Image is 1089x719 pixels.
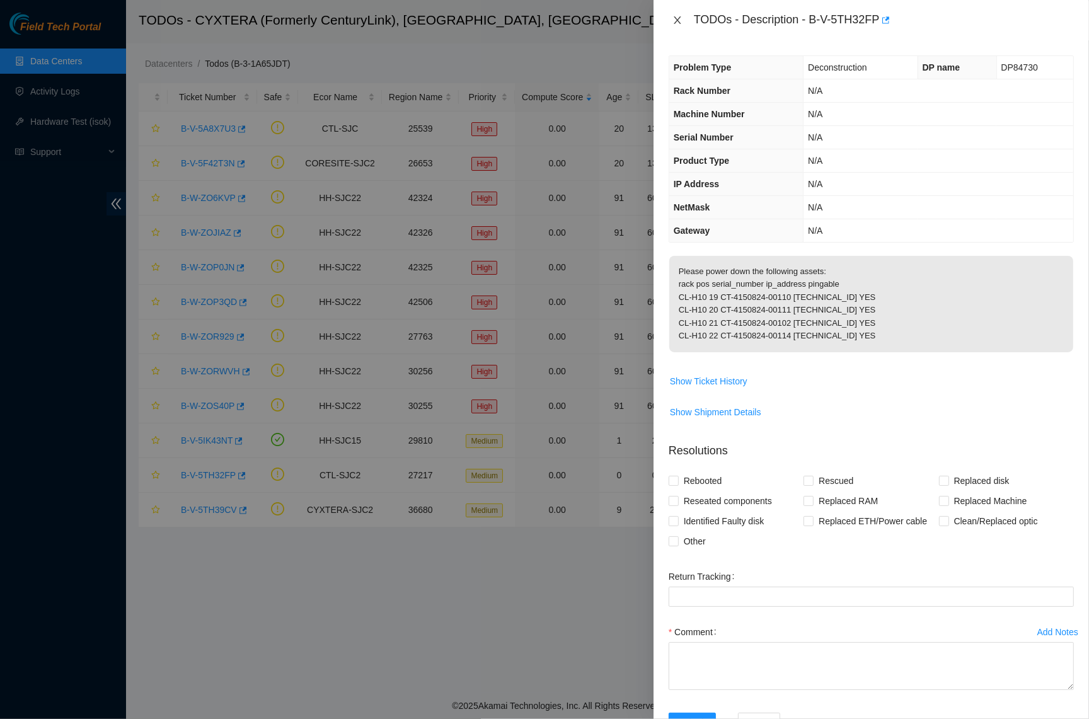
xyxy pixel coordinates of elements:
span: N/A [808,226,822,236]
p: Resolutions [669,432,1074,459]
span: N/A [808,202,822,212]
span: Rebooted [679,471,727,491]
span: N/A [808,179,822,189]
span: Replaced disk [949,471,1015,491]
span: Show Shipment Details [670,405,761,419]
span: Deconstruction [808,62,867,72]
input: Return Tracking [669,587,1074,607]
span: Replaced ETH/Power cable [814,511,932,531]
span: Serial Number [674,132,734,142]
span: Machine Number [674,109,745,119]
span: Replaced Machine [949,491,1032,511]
span: IP Address [674,179,719,189]
span: Replaced RAM [814,491,883,511]
span: Identified Faulty disk [679,511,769,531]
span: Rescued [814,471,858,491]
span: N/A [808,132,822,142]
button: Show Shipment Details [669,402,762,422]
label: Return Tracking [669,567,740,587]
span: N/A [808,156,822,166]
label: Comment [669,622,722,642]
span: close [672,15,683,25]
button: Close [669,14,686,26]
span: DP name [923,62,960,72]
span: Rack Number [674,86,730,96]
p: Please power down the following assets: rack pos serial_number ip_address pingable CL-H10 19 CT-4... [669,256,1073,352]
div: TODOs - Description - B-V-5TH32FP [694,10,1074,30]
span: Show Ticket History [670,374,747,388]
span: Reseated components [679,491,777,511]
textarea: Comment [669,642,1074,690]
span: NetMask [674,202,710,212]
span: DP84730 [1001,62,1038,72]
span: Product Type [674,156,729,166]
span: Problem Type [674,62,732,72]
button: Add Notes [1037,622,1079,642]
div: Add Notes [1037,628,1078,636]
button: Show Ticket History [669,371,748,391]
span: N/A [808,86,822,96]
span: Other [679,531,711,551]
span: Gateway [674,226,710,236]
span: N/A [808,109,822,119]
span: Clean/Replaced optic [949,511,1043,531]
